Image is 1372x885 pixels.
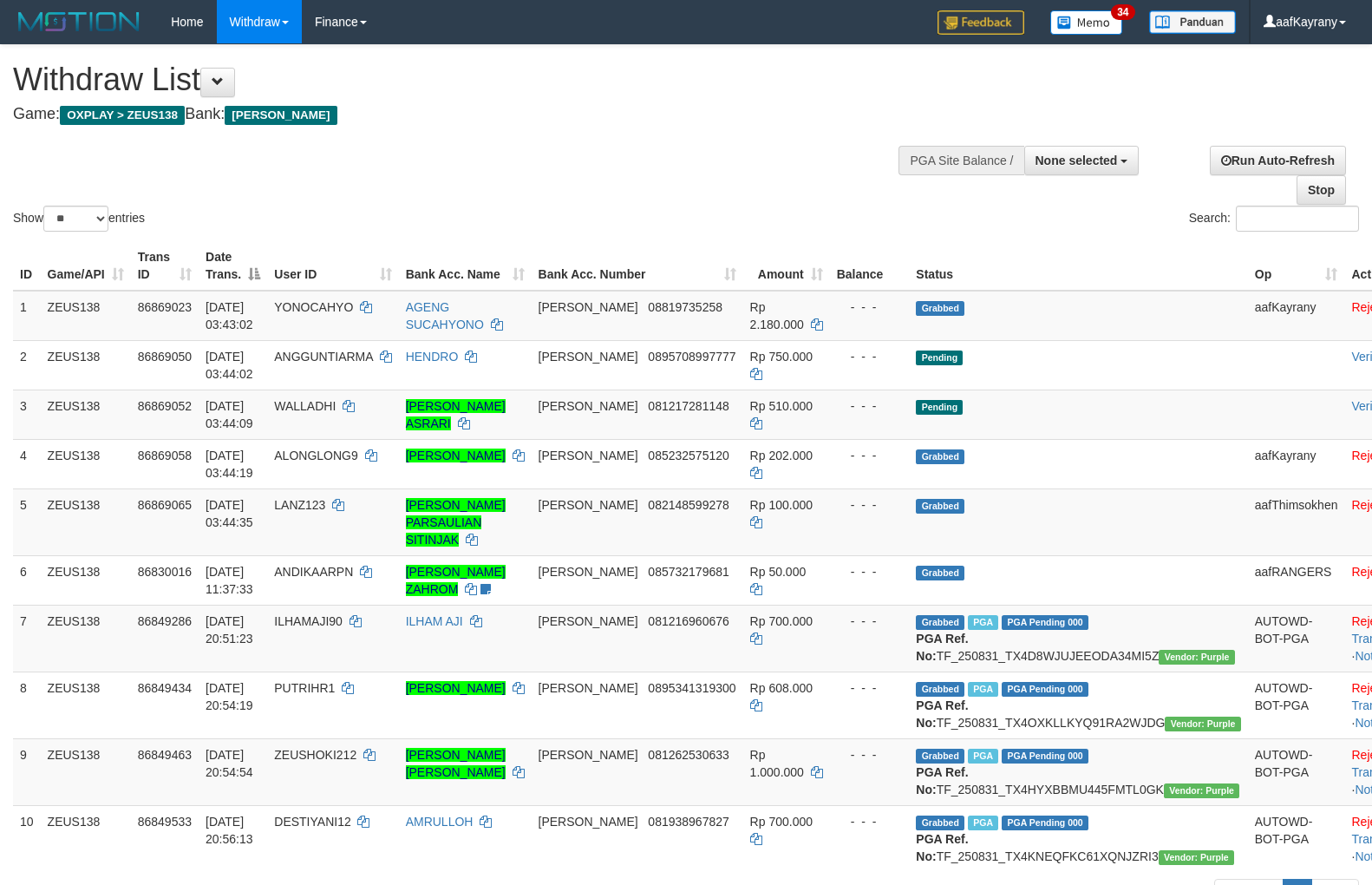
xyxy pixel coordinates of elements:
div: - - - [837,298,903,316]
span: [DATE] 20:51:23 [206,614,253,646]
th: Amount: activate to sort column ascending [743,241,830,291]
a: HENDRO [406,350,459,364]
td: aafThimsokhen [1248,488,1345,555]
span: [PERSON_NAME] [539,399,638,413]
div: - - - [837,746,903,764]
td: 1 [13,291,41,341]
span: 86849434 [138,681,192,695]
div: PGA Site Balance / [898,146,1023,175]
td: TF_250831_TX4OXKLLKYQ91RA2WJDG [909,672,1247,738]
img: Feedback.jpg [938,10,1024,35]
td: aafKayrany [1248,291,1345,341]
select: Showentries [43,206,108,232]
span: [DATE] 03:44:09 [206,399,253,430]
span: 86830016 [138,565,192,579]
div: - - - [837,613,903,630]
label: Search: [1189,206,1359,232]
span: Grabbed [916,749,964,764]
span: 86869050 [138,350,192,364]
span: ZEUSHOKI212 [274,748,356,762]
span: [DATE] 03:44:19 [206,449,253,480]
a: AMRULLOH [406,815,474,829]
span: Copy 082148599278 to clipboard [648,498,728,512]
span: Copy 0895341319300 to clipboard [648,681,735,695]
b: PGA Ref. No: [916,632,968,663]
td: 2 [13,340,41,390]
span: Copy 081262530633 to clipboard [648,748,728,762]
div: - - - [837,813,903,830]
span: [DATE] 03:44:35 [206,498,253,529]
span: Pending [916,351,963,365]
td: ZEUS138 [41,555,131,605]
span: Vendor URL: https://trx4.1velocity.biz [1164,783,1239,798]
span: 34 [1111,4,1134,20]
span: Grabbed [916,566,964,580]
th: User ID: activate to sort column ascending [267,241,398,291]
a: Stop [1297,175,1346,205]
span: Grabbed [916,682,964,697]
th: Trans ID: activate to sort column ascending [131,241,199,291]
span: 86869065 [138,498,192,512]
a: AGENG SUCAHYONO [406,300,484,331]
span: 86849286 [138,614,192,628]
span: Rp 1.000.000 [750,748,804,779]
span: Grabbed [916,615,964,630]
td: AUTOWD-BOT-PGA [1248,605,1345,672]
td: aafRANGERS [1248,555,1345,605]
td: AUTOWD-BOT-PGA [1248,672,1345,738]
a: [PERSON_NAME] ASRARI [406,399,506,430]
span: PGA Pending [1002,615,1088,630]
th: Balance [830,241,910,291]
span: OXPLAY > ZEUS138 [60,106,185,125]
td: ZEUS138 [41,738,131,805]
td: ZEUS138 [41,488,131,555]
span: [DATE] 20:56:13 [206,815,253,846]
span: Copy 085232575120 to clipboard [648,449,728,462]
span: [PERSON_NAME] [225,106,336,125]
span: YONOCAHYO [274,300,353,314]
th: Bank Acc. Number: activate to sort column ascending [532,241,743,291]
span: [PERSON_NAME] [539,815,638,829]
td: ZEUS138 [41,340,131,390]
span: [PERSON_NAME] [539,614,638,628]
a: [PERSON_NAME] [406,449,506,462]
b: PGA Ref. No: [916,765,968,796]
span: Marked by aafRornrotha [968,749,998,764]
label: Show entries [13,206,145,232]
a: Run Auto-Refresh [1210,146,1346,175]
a: [PERSON_NAME] ZAHROM [406,565,506,596]
td: 7 [13,605,41,672]
span: [PERSON_NAME] [539,565,638,579]
div: - - - [837,447,903,464]
th: Op: activate to sort column ascending [1248,241,1345,291]
span: Rp 100.000 [750,498,813,512]
span: Marked by aafRornrotha [968,816,998,830]
span: Copy 08819735258 to clipboard [648,300,722,314]
input: Search: [1236,206,1359,232]
span: [DATE] 20:54:54 [206,748,253,779]
span: [PERSON_NAME] [539,681,638,695]
button: None selected [1024,146,1140,175]
a: [PERSON_NAME] [PERSON_NAME] [406,748,506,779]
span: Copy 081938967827 to clipboard [648,815,728,829]
th: Bank Acc. Name: activate to sort column ascending [399,241,532,291]
span: Rp 202.000 [750,449,813,462]
span: Rp 700.000 [750,614,813,628]
span: 86869058 [138,449,192,462]
td: TF_250831_TX4HYXBBMU445FMTL0GK [909,738,1247,805]
span: Rp 510.000 [750,399,813,413]
div: - - - [837,563,903,580]
td: ZEUS138 [41,439,131,488]
span: Pending [916,400,963,415]
span: Copy 0895708997777 to clipboard [648,350,735,364]
span: None selected [1036,154,1118,167]
span: 86849463 [138,748,192,762]
td: TF_250831_TX4D8WJUJEEODA34MI5Z [909,605,1247,672]
span: Rp 2.180.000 [750,300,804,331]
span: ANGGUNTIARMA [274,350,373,364]
span: Grabbed [916,499,964,514]
span: 86869023 [138,300,192,314]
span: Copy 085732179681 to clipboard [648,565,728,579]
span: Grabbed [916,301,964,316]
div: - - - [837,348,903,365]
